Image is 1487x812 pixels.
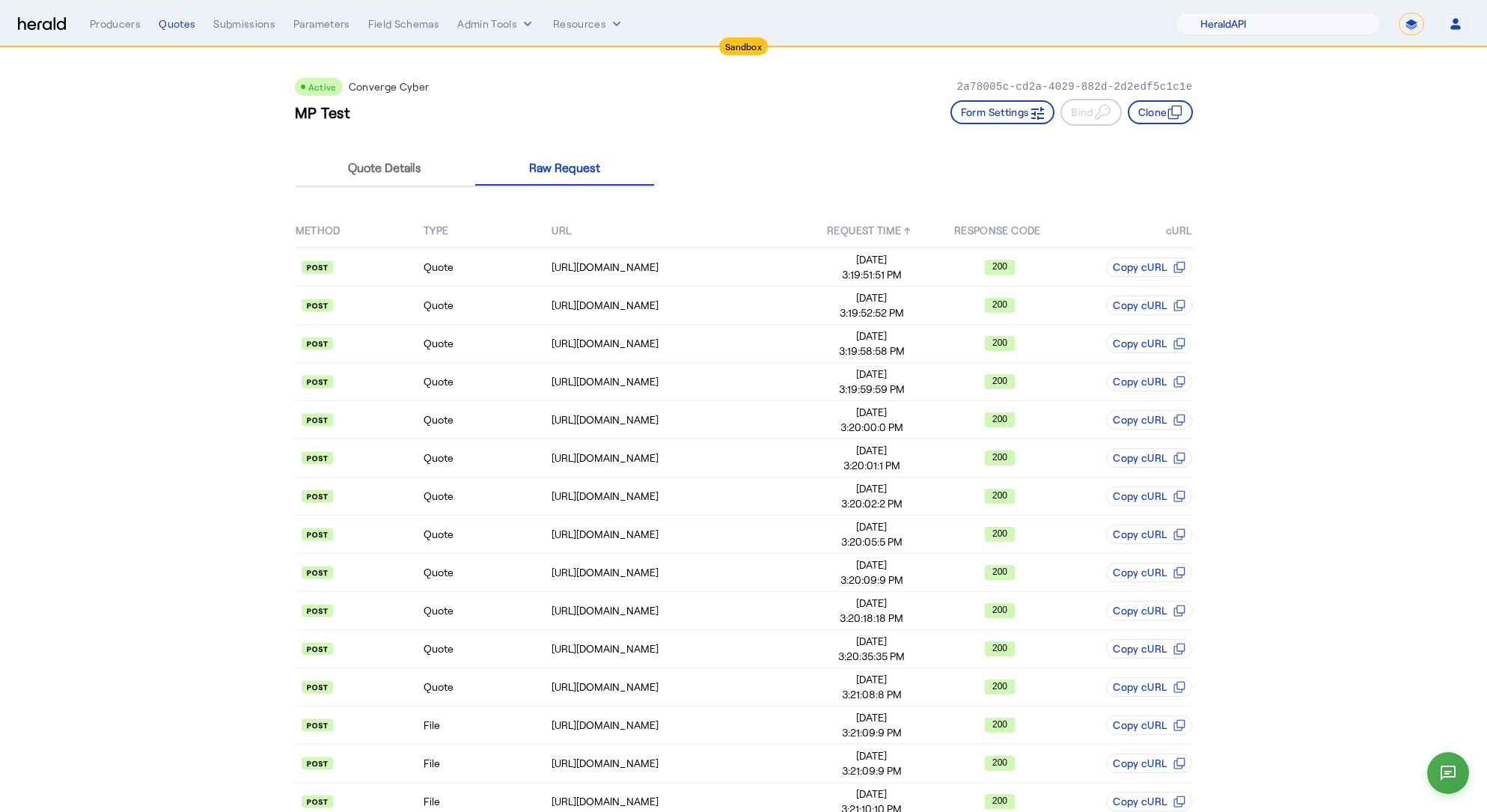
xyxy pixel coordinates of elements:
[295,214,423,248] th: METHOD
[423,287,551,325] td: Quote
[423,363,551,401] td: Quote
[808,405,935,420] span: [DATE]
[1106,296,1191,315] button: Copy cURL
[1128,100,1193,124] button: Clone
[808,329,935,344] span: [DATE]
[552,298,807,313] div: [URL][DOMAIN_NAME]
[1106,257,1191,277] button: Copy cURL
[1106,601,1191,620] button: Copy cURL
[992,757,1007,768] text: 200
[992,490,1007,501] text: 200
[992,299,1007,310] text: 200
[808,458,935,473] span: 3:20:01:1 PM
[992,796,1007,806] text: 200
[808,763,935,778] span: 3:21:09:9 PM
[552,641,807,656] div: [URL][DOMAIN_NAME]
[808,252,935,267] span: [DATE]
[808,420,935,435] span: 3:20:00:0 PM
[1106,334,1191,353] button: Copy cURL
[1064,214,1192,248] th: cURL
[213,16,275,31] div: Submissions
[349,79,430,94] p: Converge Cyber
[992,567,1007,577] text: 200
[1106,715,1191,735] button: Copy cURL
[808,672,935,687] span: [DATE]
[423,592,551,630] td: Quote
[992,452,1007,463] text: 200
[808,443,935,458] span: [DATE]
[1060,99,1121,126] button: Bind
[719,37,768,55] div: Sandbox
[552,336,807,351] div: [URL][DOMAIN_NAME]
[807,214,935,248] th: REQUEST TIME
[423,401,551,439] td: Quote
[529,162,600,174] span: Raw Request
[808,725,935,740] span: 3:21:09:9 PM
[553,16,624,31] button: Resources dropdown menu
[1106,563,1191,582] button: Copy cURL
[423,554,551,592] td: Quote
[1106,486,1191,506] button: Copy cURL
[808,710,935,725] span: [DATE]
[808,596,935,611] span: [DATE]
[552,374,807,389] div: [URL][DOMAIN_NAME]
[808,367,935,382] span: [DATE]
[1106,677,1191,697] button: Copy cURL
[551,214,807,248] th: URL
[808,519,935,534] span: [DATE]
[552,603,807,618] div: [URL][DOMAIN_NAME]
[552,412,807,427] div: [URL][DOMAIN_NAME]
[808,687,935,702] span: 3:21:08:8 PM
[808,573,935,587] span: 3:20:09:9 PM
[423,706,551,745] td: File
[423,214,551,248] th: TYPE
[1106,448,1191,468] button: Copy cURL
[808,558,935,573] span: [DATE]
[1106,754,1191,773] button: Copy cURL
[808,534,935,549] span: 3:20:05:5 PM
[423,439,551,477] td: Quote
[90,16,141,31] div: Producers
[904,224,911,236] span: ↑
[552,527,807,542] div: [URL][DOMAIN_NAME]
[159,16,195,31] div: Quotes
[808,748,935,763] span: [DATE]
[992,414,1007,424] text: 200
[808,290,935,305] span: [DATE]
[552,794,807,809] div: [URL][DOMAIN_NAME]
[808,267,935,282] span: 3:19:51:51 PM
[295,102,351,123] h3: MP Test
[423,630,551,668] td: Quote
[992,528,1007,539] text: 200
[808,305,935,320] span: 3:19:52:52 PM
[808,634,935,649] span: [DATE]
[552,680,807,695] div: [URL][DOMAIN_NAME]
[808,481,935,496] span: [DATE]
[308,82,337,92] span: Active
[1106,372,1191,391] button: Copy cURL
[423,248,551,287] td: Quote
[1106,792,1191,811] button: Copy cURL
[992,643,1007,653] text: 200
[552,451,807,465] div: [URL][DOMAIN_NAME]
[293,16,350,31] div: Parameters
[956,79,1192,94] p: 2a78005c-cd2a-4029-882d-2d2edf5c1c1e
[808,496,935,511] span: 3:20:02:2 PM
[552,718,807,733] div: [URL][DOMAIN_NAME]
[423,668,551,706] td: Quote
[808,382,935,397] span: 3:19:59:59 PM
[552,489,807,504] div: [URL][DOMAIN_NAME]
[18,17,66,31] img: Herald Logo
[992,338,1007,348] text: 200
[950,100,1055,124] button: Form Settings
[552,756,807,771] div: [URL][DOMAIN_NAME]
[423,325,551,363] td: Quote
[1106,410,1191,430] button: Copy cURL
[992,719,1007,730] text: 200
[552,565,807,580] div: [URL][DOMAIN_NAME]
[936,214,1064,248] th: RESPONSE CODE
[808,611,935,626] span: 3:20:18:18 PM
[457,16,535,31] button: internal dropdown menu
[808,344,935,358] span: 3:19:58:58 PM
[1106,525,1191,544] button: Copy cURL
